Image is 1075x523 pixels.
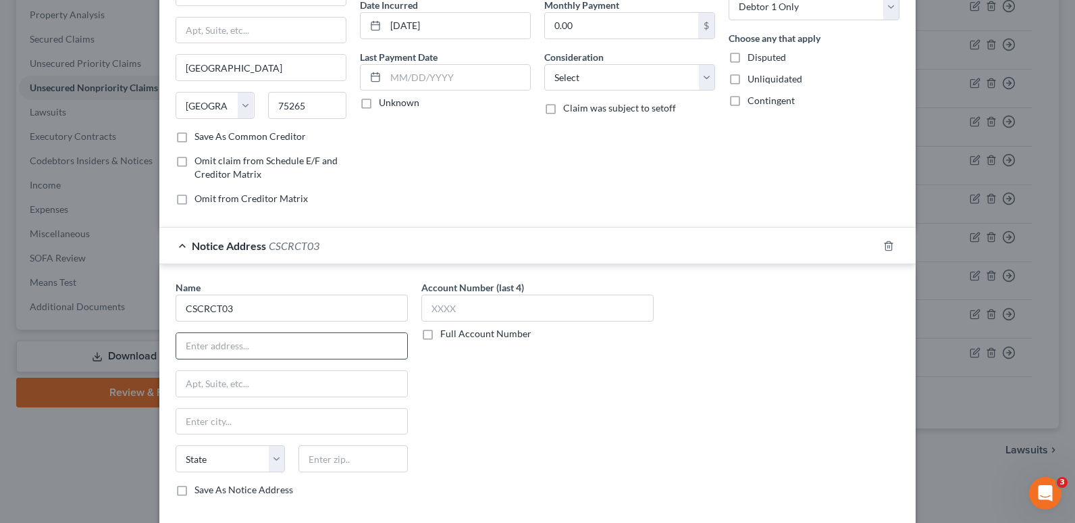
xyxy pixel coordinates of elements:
input: 0.00 [545,13,698,39]
span: Omit claim from Schedule E/F and Creditor Matrix [194,155,338,180]
input: Enter zip... [268,92,347,119]
label: Choose any that apply [729,31,820,45]
input: Apt, Suite, etc... [176,371,407,397]
input: Enter city... [176,55,346,80]
label: Consideration [544,50,604,64]
label: Last Payment Date [360,50,438,64]
label: Account Number (last 4) [421,280,524,295]
span: Claim was subject to setoff [563,102,676,114]
input: Apt, Suite, etc... [176,18,346,43]
label: Save As Common Creditor [194,130,306,143]
span: Contingent [748,95,795,106]
span: 3 [1057,477,1068,488]
input: Enter zip.. [298,445,408,472]
label: Unknown [379,96,419,109]
span: CSCRCT03 [269,239,319,252]
input: XXXX [421,295,654,322]
input: MM/DD/YYYY [386,13,530,39]
input: Enter address... [176,333,407,359]
input: MM/DD/YYYY [386,65,530,91]
iframe: Intercom live chat [1029,477,1061,509]
div: $ [698,13,714,39]
span: Disputed [748,51,786,63]
span: Omit from Creditor Matrix [194,193,308,204]
label: Full Account Number [440,327,531,341]
span: Name [176,282,201,293]
span: Notice Address [192,239,266,252]
label: Save As Notice Address [194,483,293,497]
input: Enter city... [176,409,407,434]
input: Search by name... [176,295,408,322]
span: Unliquidated [748,73,802,84]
